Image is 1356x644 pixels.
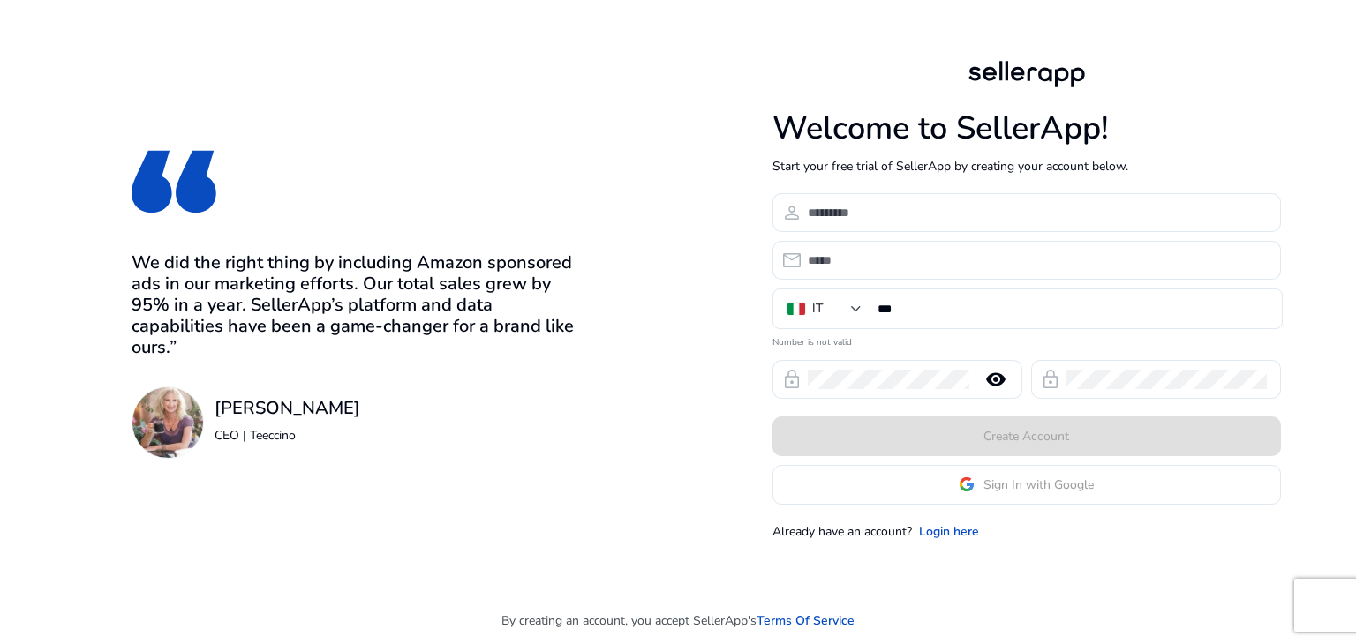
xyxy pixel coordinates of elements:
span: lock [1040,369,1061,390]
h3: We did the right thing by including Amazon sponsored ads in our marketing efforts. Our total sale... [132,252,584,358]
mat-icon: remove_red_eye [975,369,1017,390]
a: Terms Of Service [757,611,855,630]
a: Login here [919,522,979,541]
p: Start your free trial of SellerApp by creating your account below. [772,157,1281,176]
mat-error: Number is not valid [772,331,1281,349]
p: Already have an account? [772,522,912,541]
span: person [781,202,802,223]
span: email [781,250,802,271]
div: IT [812,299,823,318]
h3: [PERSON_NAME] [215,398,360,419]
p: CEO | Teeccino [215,426,360,445]
span: lock [781,369,802,390]
h1: Welcome to SellerApp! [772,109,1281,147]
